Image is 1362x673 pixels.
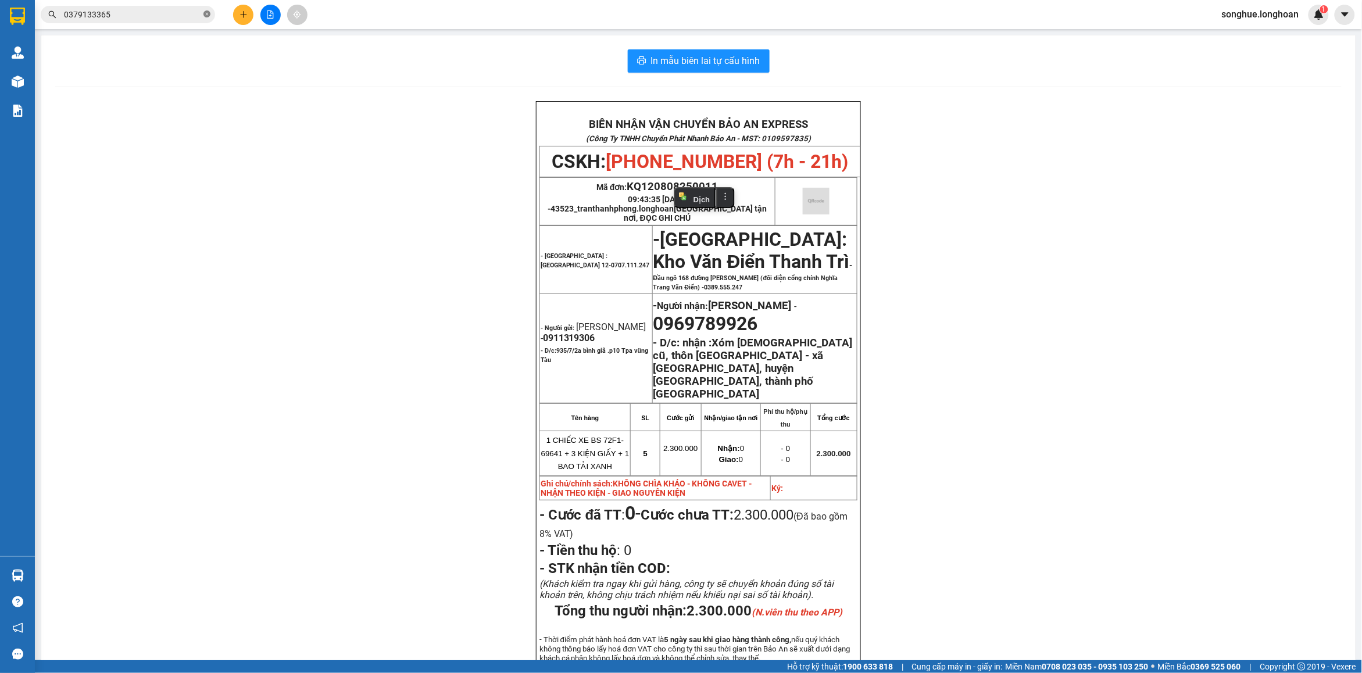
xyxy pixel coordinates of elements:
span: Cung cấp máy in - giấy in: [912,660,1003,673]
span: aim [293,10,301,19]
span: Đầu ngõ 168 đường [PERSON_NAME] (đối diện cổng chính Nghĩa Trang Văn Điển) - [653,274,838,291]
strong: - Tiền thu hộ [539,542,617,559]
span: plus [239,10,248,19]
strong: BIÊN NHẬN VẬN CHUYỂN BẢO AN EXPRESS [589,118,808,131]
strong: - Cước đã TT [539,507,622,523]
strong: Nhận: [718,444,740,453]
span: 1 CHIẾC XE BS 72F1-69641 + 3 KIỆN GIẤY + 1 BAO TẢI XANH [541,436,630,471]
img: qr-code [803,188,830,214]
strong: Giao: [719,455,739,464]
span: Miền Nam [1006,660,1149,673]
span: - 0 [781,444,791,453]
em: (N.viên thu theo APP) [752,607,842,618]
span: 5 [644,449,648,458]
strong: - Người gửi: [541,324,575,332]
strong: - D/c: [653,336,680,349]
strong: - D/c: [541,347,649,364]
span: KQ120808250011 [627,180,718,193]
span: 2.300.000 [663,444,698,453]
span: notification [12,622,23,633]
button: file-add [260,5,281,25]
span: In mẫu biên lai tự cấu hình [651,53,760,68]
span: : [539,542,632,559]
span: 0 [621,542,632,559]
span: 0707.111.247 [612,262,650,269]
span: Tổng thu người nhận: [555,603,842,619]
span: [GEOGRAPHIC_DATA]: Kho Văn Điển Thanh Trì [653,228,850,273]
strong: Cước gửi [667,414,694,421]
strong: Tổng cước [818,414,850,421]
span: | [902,660,903,673]
span: songhue.longhoan [1213,7,1309,22]
span: 935/7/2a bình giã .p10 Tpa vũng Tàu [541,347,649,364]
span: ⚪️ [1152,664,1155,669]
span: close-circle [203,10,210,17]
span: Người nhận: [657,300,792,312]
span: 1 [1322,5,1326,13]
sup: 1 [1320,5,1328,13]
span: 2.300.000 [687,603,842,619]
img: warehouse-icon [12,570,24,582]
strong: Ghi chú/chính sách: [541,479,752,497]
img: icon-new-feature [1314,9,1324,20]
span: [PHONE_NUMBER] (7h - 21h) [606,151,848,173]
span: KHÔNG CHÌA KHÁO - KHÔNG CAVET - NHẬN THEO KIỆN - GIAO NGUYÊN KIỆN [541,479,752,497]
span: message [12,649,23,660]
span: question-circle [12,596,23,607]
span: printer [637,56,646,67]
strong: Nhận/giao tận nơi [705,414,758,421]
button: printerIn mẫu biên lai tự cấu hình [628,49,770,73]
span: - [625,502,641,524]
span: [PERSON_NAME] - [541,321,646,343]
button: aim [287,5,308,25]
span: | [1250,660,1252,673]
span: search [48,10,56,19]
span: (Khách kiểm tra ngay khi gửi hàng, công ty sẽ chuyển khoản đúng số tài khoản trên, không chịu trá... [539,578,834,600]
span: Mã đơn: [596,182,718,192]
button: plus [233,5,253,25]
strong: 0 [625,502,635,524]
span: [PERSON_NAME] [709,299,792,312]
img: solution-icon [12,105,24,117]
strong: 0369 525 060 [1191,662,1241,671]
span: - [653,228,660,250]
strong: Tên hàng [571,414,599,421]
button: caret-down [1335,5,1355,25]
span: - Thời điểm phát hành hoá đơn VAT là nếu quý khách không thông báo lấy hoá đơn VAT cho công ty th... [539,635,850,663]
span: CSKH: [552,151,848,173]
span: - [792,300,797,312]
span: 0969789926 [653,313,758,335]
strong: nhận :Xóm [DEMOGRAPHIC_DATA] cũ, thôn [GEOGRAPHIC_DATA] - xã [GEOGRAPHIC_DATA], huyện [GEOGRAPHIC... [653,336,853,400]
strong: - [653,299,792,312]
strong: Phí thu hộ/phụ thu [764,408,808,428]
span: Hỗ trợ kỹ thuật: [787,660,893,673]
strong: Ký: [771,484,783,493]
span: close-circle [203,9,210,20]
img: logo-vxr [10,8,25,25]
span: : [539,507,641,523]
strong: 1900 633 818 [843,662,893,671]
span: 0911319306 [543,332,595,343]
span: caret-down [1340,9,1350,20]
span: copyright [1297,663,1306,671]
span: Miền Bắc [1158,660,1241,673]
span: 0 [718,444,745,453]
span: 43523_tranthanhphong.longhoan [550,204,767,223]
span: 0 [719,455,743,464]
strong: 5 ngày sau khi giao hàng thành công, [664,635,792,644]
strong: Cước chưa TT: [641,507,734,523]
span: - STK nhận tiền COD: [539,560,671,577]
span: 2.300.000 [817,449,851,458]
span: - [GEOGRAPHIC_DATA] : [GEOGRAPHIC_DATA] 12- [541,252,650,269]
span: file-add [266,10,274,19]
span: - [653,239,853,291]
span: [GEOGRAPHIC_DATA] tận nơi, ĐỌC GHI CHÚ [624,204,767,223]
span: - 0 [781,455,791,464]
span: 0389.555.247 [704,284,742,291]
img: warehouse-icon [12,46,24,59]
strong: 0708 023 035 - 0935 103 250 [1042,662,1149,671]
strong: (Công Ty TNHH Chuyển Phát Nhanh Bảo An - MST: 0109597835) [586,134,811,143]
input: Tìm tên, số ĐT hoặc mã đơn [64,8,201,21]
strong: SL [642,414,650,421]
img: warehouse-icon [12,76,24,88]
